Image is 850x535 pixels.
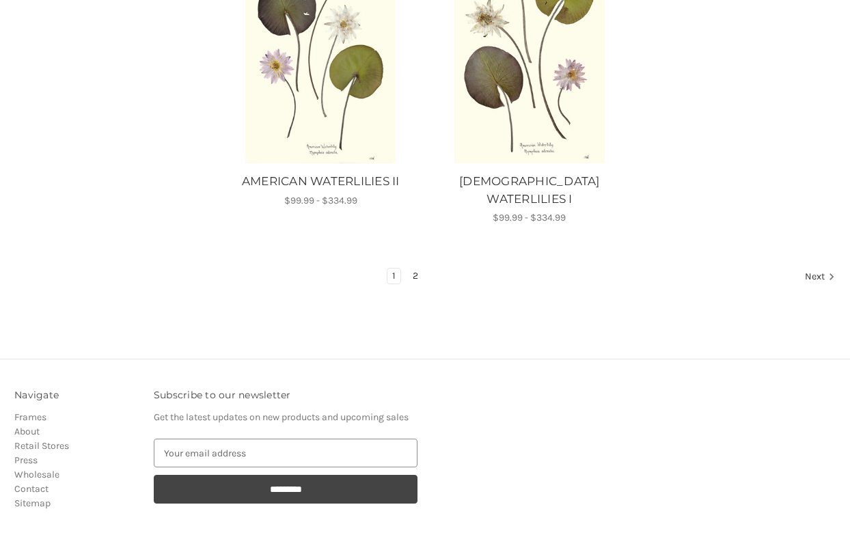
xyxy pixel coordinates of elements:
p: Get the latest updates on new products and upcoming sales [154,410,418,424]
nav: pagination [14,268,836,287]
a: Frames [14,411,46,423]
a: Sitemap [14,497,51,509]
a: Next [800,269,835,286]
a: Wholesale [14,469,59,480]
a: Press [14,454,38,466]
a: About [14,426,40,437]
a: Contact [14,483,49,495]
a: AMERICAN WATERLILIES II, Price range from $99.99 to $334.99 [223,173,418,191]
span: $99.99 - $334.99 [493,212,566,223]
a: AMERICAN WATERLILIES I, Price range from $99.99 to $334.99 [433,173,627,208]
a: Retail Stores [14,440,69,452]
h3: Subscribe to our newsletter [154,388,418,402]
span: $99.99 - $334.99 [284,195,357,206]
a: Page 2 of 2 [408,269,423,284]
a: Page 1 of 2 [387,269,400,284]
input: Your email address [154,439,418,467]
h3: Navigate [14,388,139,402]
